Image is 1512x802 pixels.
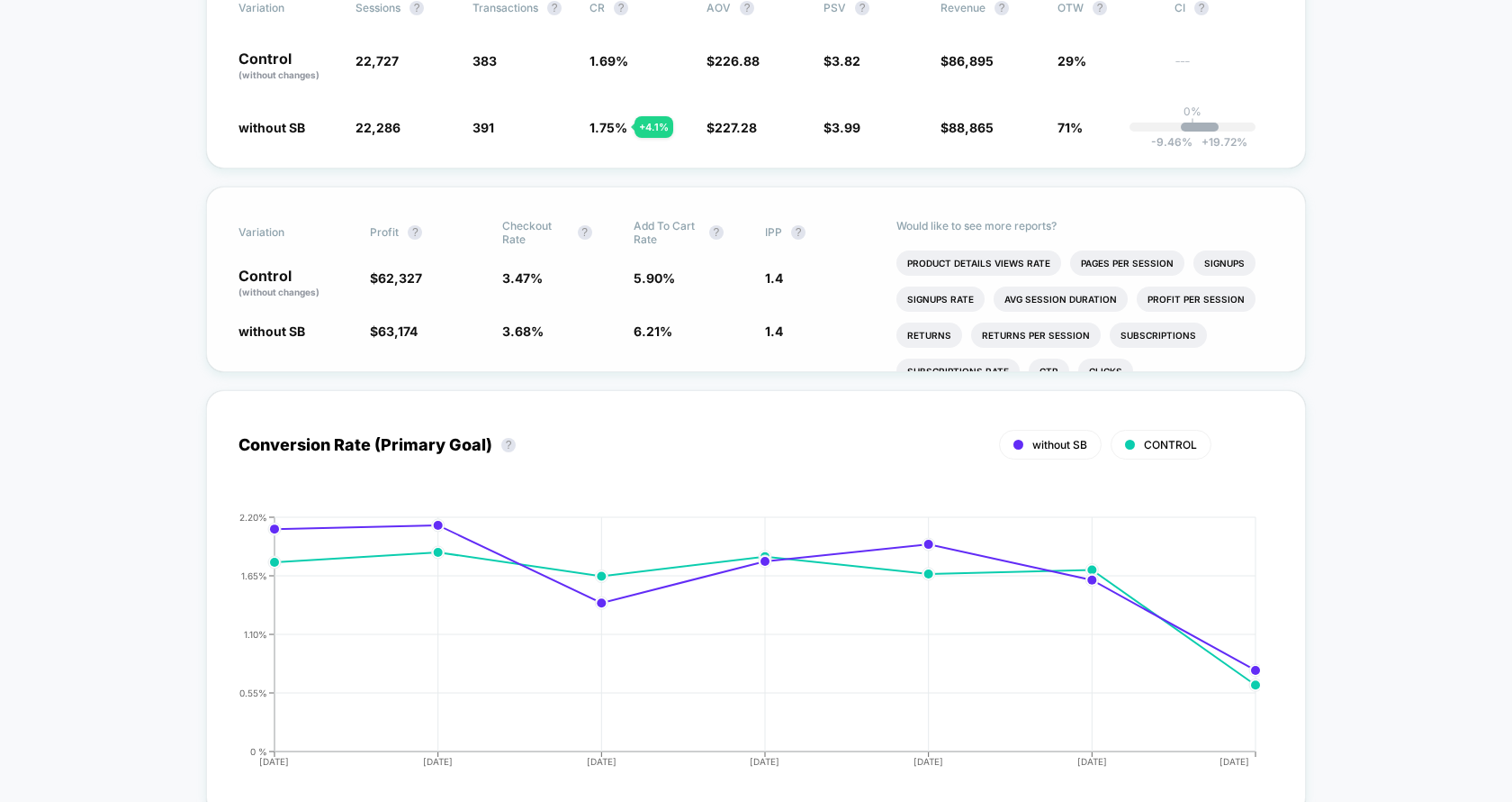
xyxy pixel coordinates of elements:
[378,270,422,286] span: 62,327
[1057,53,1086,68] span: 29%
[1070,251,1184,276] li: Pages Per Session
[1057,1,1156,15] span: OTW
[355,1,400,14] span: Sessions
[949,53,994,68] span: 86,895
[634,324,672,339] span: 6.21 %
[238,51,337,82] p: Control
[259,756,289,767] tspan: [DATE]
[823,120,860,135] span: $
[896,219,1273,232] p: Would like to see more reports?
[238,120,305,135] span: without SB
[1174,56,1273,82] span: ---
[706,53,760,68] span: $
[355,120,400,135] span: 22,286
[1093,1,1107,15] button: ?
[765,324,783,339] span: 1.4
[370,270,422,286] span: $
[472,1,538,14] span: Transactions
[501,438,516,452] button: ?
[587,756,616,767] tspan: [DATE]
[1110,323,1207,348] li: Subscriptions
[1193,251,1255,276] li: Signups
[244,628,267,639] tspan: 1.10%
[238,269,352,299] p: Control
[706,120,757,135] span: $
[791,225,805,240] button: ?
[502,270,543,286] span: 3.47 %
[472,120,494,135] span: 391
[971,323,1101,348] li: Returns Per Session
[940,120,994,135] span: $
[896,251,1061,276] li: Product Details Views Rate
[238,219,337,246] span: Variation
[1137,287,1255,312] li: Profit Per Session
[706,1,731,14] span: AOV
[715,120,757,135] span: 227.28
[378,324,418,339] span: 63,174
[823,53,860,68] span: $
[634,270,675,286] span: 5.90 %
[832,120,860,135] span: 3.99
[1032,438,1087,451] span: without SB
[994,1,1009,15] button: ?
[855,1,869,15] button: ?
[634,219,700,246] span: Add To Cart Rate
[1192,135,1247,149] span: 19.72 %
[1191,118,1194,132] p: |
[709,225,724,240] button: ?
[239,512,267,523] tspan: 2.20%
[765,270,783,286] span: 1.4
[1057,120,1083,135] span: 71%
[1144,438,1197,451] span: CONTROL
[1077,756,1107,767] tspan: [DATE]
[238,287,319,297] span: (without changes)
[547,1,562,15] button: ?
[472,53,497,68] span: 383
[1219,756,1249,767] tspan: [DATE]
[614,1,628,15] button: ?
[409,1,424,15] button: ?
[589,1,605,14] span: CR
[940,53,994,68] span: $
[241,570,267,580] tspan: 1.65%
[355,53,399,68] span: 22,727
[1194,1,1209,15] button: ?
[896,359,1020,384] li: Subscriptions Rate
[238,69,319,80] span: (without changes)
[940,1,985,14] span: Revenue
[502,219,569,246] span: Checkout Rate
[370,324,418,339] span: $
[740,1,754,15] button: ?
[913,756,943,767] tspan: [DATE]
[751,756,780,767] tspan: [DATE]
[715,53,760,68] span: 226.88
[220,513,1255,783] div: CONVERSION_RATE
[896,287,985,312] li: Signups Rate
[765,225,782,239] span: IPP
[370,225,399,239] span: Profit
[238,324,305,339] span: without SB
[502,324,544,339] span: 3.68 %
[578,225,592,240] button: ?
[832,53,860,68] span: 3.82
[1183,105,1201,118] p: 0%
[239,687,267,697] tspan: 0.55%
[1201,135,1209,149] span: +
[1029,359,1069,384] li: Ctr
[408,225,422,240] button: ?
[423,756,453,767] tspan: [DATE]
[1078,359,1133,384] li: Clicks
[238,1,337,15] span: Variation
[589,53,628,68] span: 1.69 %
[896,323,962,348] li: Returns
[1174,1,1273,15] span: CI
[949,120,994,135] span: 88,865
[994,287,1128,312] li: Avg Session Duration
[1151,135,1192,149] span: -9.46 %
[823,1,846,14] span: PSV
[589,120,627,135] span: 1.75 %
[250,745,267,756] tspan: 0 %
[634,116,673,138] div: + 4.1 %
